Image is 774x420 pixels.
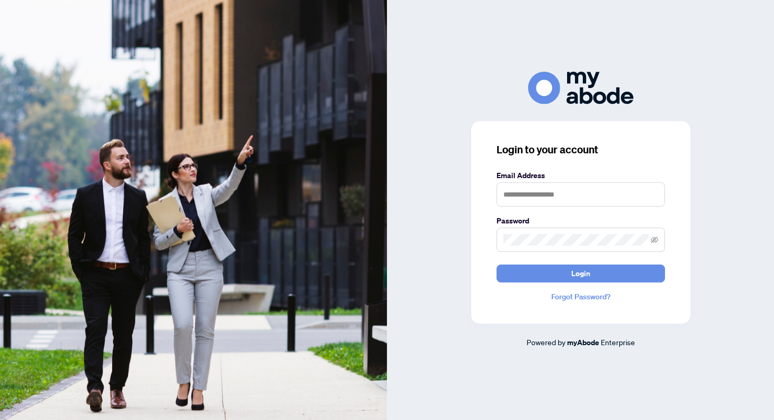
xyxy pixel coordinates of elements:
[528,72,633,104] img: ma-logo
[651,236,658,243] span: eye-invisible
[567,337,599,348] a: myAbode
[527,337,565,347] span: Powered by
[497,215,665,227] label: Password
[497,142,665,157] h3: Login to your account
[571,265,590,282] span: Login
[497,170,665,181] label: Email Address
[497,265,665,282] button: Login
[601,337,635,347] span: Enterprise
[497,291,665,302] a: Forgot Password?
